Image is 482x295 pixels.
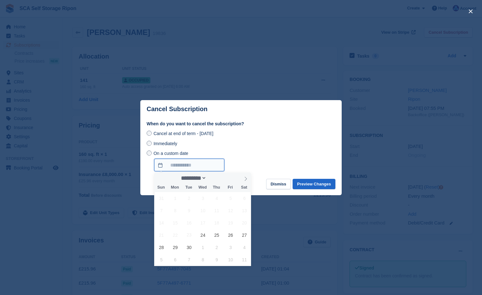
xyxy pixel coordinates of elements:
p: Cancel Subscription [147,105,207,113]
span: Tue [182,185,196,190]
span: September 10, 2025 [197,204,209,217]
span: September 5, 2025 [224,192,237,204]
span: September 17, 2025 [197,217,209,229]
span: October 9, 2025 [210,253,223,266]
span: October 6, 2025 [169,253,181,266]
span: September 12, 2025 [224,204,237,217]
span: September 19, 2025 [224,217,237,229]
span: Fri [223,185,237,190]
span: September 18, 2025 [210,217,223,229]
span: October 10, 2025 [224,253,237,266]
span: September 28, 2025 [155,241,167,253]
span: October 8, 2025 [197,253,209,266]
button: Preview Changes [293,179,335,189]
span: September 7, 2025 [155,204,167,217]
span: September 9, 2025 [183,204,195,217]
label: When do you want to cancel the subscription? [147,121,335,127]
span: September 15, 2025 [169,217,181,229]
select: Month [179,175,207,181]
span: September 8, 2025 [169,204,181,217]
span: September 29, 2025 [169,241,181,253]
span: September 21, 2025 [155,229,167,241]
input: Year [206,175,226,181]
span: Mon [168,185,182,190]
span: September 25, 2025 [210,229,223,241]
span: September 2, 2025 [183,192,195,204]
span: October 7, 2025 [183,253,195,266]
span: September 11, 2025 [210,204,223,217]
span: September 4, 2025 [210,192,223,204]
span: September 26, 2025 [224,229,237,241]
span: Cancel at end of term - [DATE] [154,131,213,136]
span: September 22, 2025 [169,229,181,241]
span: September 14, 2025 [155,217,167,229]
span: October 2, 2025 [210,241,223,253]
span: October 3, 2025 [224,241,237,253]
span: Sat [237,185,251,190]
input: On a custom date [154,159,224,171]
span: September 24, 2025 [197,229,209,241]
span: September 13, 2025 [238,204,250,217]
span: September 27, 2025 [238,229,250,241]
span: October 5, 2025 [155,253,167,266]
span: September 16, 2025 [183,217,195,229]
button: Dismiss [266,179,291,189]
span: September 6, 2025 [238,192,250,204]
span: On a custom date [154,151,188,156]
input: On a custom date [147,150,152,156]
span: Sun [154,185,168,190]
span: September 3, 2025 [197,192,209,204]
span: Thu [210,185,223,190]
span: October 1, 2025 [197,241,209,253]
span: September 30, 2025 [183,241,195,253]
input: Cancel at end of term - [DATE] [147,131,152,136]
button: close [466,6,476,16]
span: September 20, 2025 [238,217,250,229]
span: August 31, 2025 [155,192,167,204]
span: Wed [196,185,210,190]
input: Immediately [147,141,152,146]
span: Immediately [154,141,177,146]
span: October 4, 2025 [238,241,250,253]
span: September 23, 2025 [183,229,195,241]
span: October 11, 2025 [238,253,250,266]
span: September 1, 2025 [169,192,181,204]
